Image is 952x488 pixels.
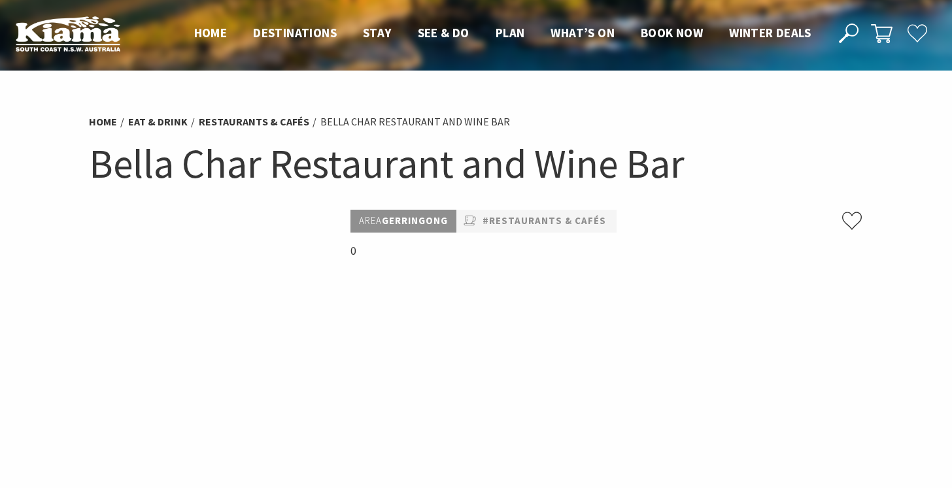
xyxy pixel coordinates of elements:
[181,23,824,44] nav: Main Menu
[89,115,117,129] a: Home
[363,25,392,41] span: Stay
[89,137,863,190] h1: Bella Char Restaurant and Wine Bar
[194,25,228,42] a: Home
[359,214,382,227] span: Area
[729,25,811,42] a: Winter Deals
[199,115,309,129] a: Restaurants & Cafés
[641,25,703,42] a: Book now
[418,25,469,42] a: See & Do
[350,210,456,233] p: Gerringong
[363,25,392,42] a: Stay
[483,213,606,229] a: #Restaurants & Cafés
[128,115,188,129] a: Eat & Drink
[194,25,228,41] span: Home
[551,25,615,42] a: What’s On
[253,25,337,42] a: Destinations
[16,16,120,52] img: Kiama Logo
[496,25,525,42] a: Plan
[551,25,615,41] span: What’s On
[253,25,337,41] span: Destinations
[418,25,469,41] span: See & Do
[320,114,510,131] li: Bella Char Restaurant and Wine Bar
[496,25,525,41] span: Plan
[729,25,811,41] span: Winter Deals
[641,25,703,41] span: Book now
